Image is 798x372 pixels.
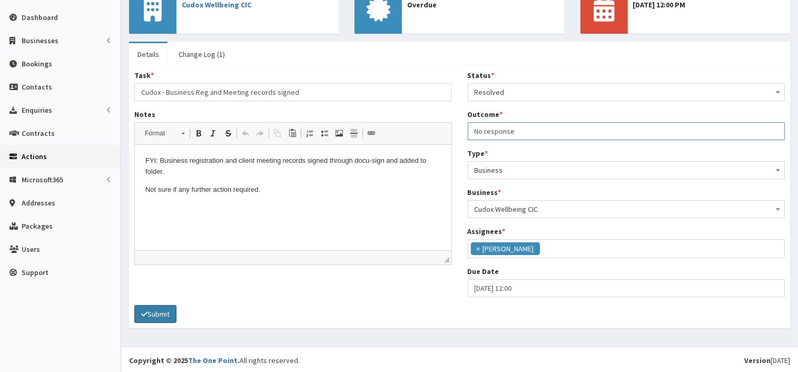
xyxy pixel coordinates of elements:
[22,59,52,68] span: Bookings
[22,198,55,208] span: Addresses
[468,161,785,179] span: Business
[22,244,40,254] span: Users
[744,355,790,366] div: [DATE]
[347,126,361,140] a: Insert Horizontal Line
[468,109,503,120] label: Outcome
[22,36,58,45] span: Businesses
[206,126,221,140] a: Italic (Ctrl+I)
[238,126,253,140] a: Undo (Ctrl+Z)
[22,13,58,22] span: Dashboard
[170,43,233,65] a: Change Log (1)
[475,163,779,178] span: Business
[468,187,501,198] label: Business
[475,85,779,100] span: Resolved
[285,126,300,140] a: Paste (Ctrl+V)
[129,356,240,365] strong: Copyright © 2025 .
[468,266,499,277] label: Due Date
[471,242,540,255] li: Gina Waterhouse
[302,126,317,140] a: Insert/Remove Numbered List
[364,126,379,140] a: Link (Ctrl+L)
[135,145,451,250] iframe: Rich Text Editor, notes
[22,175,63,184] span: Microsoft365
[253,126,268,140] a: Redo (Ctrl+Y)
[140,126,176,140] span: Format
[477,243,480,254] span: ×
[332,126,347,140] a: Image
[270,126,285,140] a: Copy (Ctrl+C)
[468,70,495,81] label: Status
[22,268,48,277] span: Support
[22,152,47,161] span: Actions
[139,126,190,141] a: Format
[134,70,154,81] label: Task
[134,305,176,323] button: Submit
[22,105,52,115] span: Enquiries
[468,83,785,101] span: Resolved
[221,126,235,140] a: Strike Through
[134,109,155,120] label: Notes
[444,257,449,262] span: Drag to resize
[129,43,168,65] a: Details
[468,148,488,159] label: Type
[744,356,771,365] b: Version
[22,82,52,92] span: Contacts
[22,221,53,231] span: Packages
[191,126,206,140] a: Bold (Ctrl+B)
[22,129,55,138] span: Contracts
[317,126,332,140] a: Insert/Remove Bulleted List
[188,356,238,365] a: The One Point
[468,200,785,218] span: Cudox Wellbeing CIC
[468,226,506,237] label: Assignees
[475,202,779,217] span: Cudox Wellbeing CIC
